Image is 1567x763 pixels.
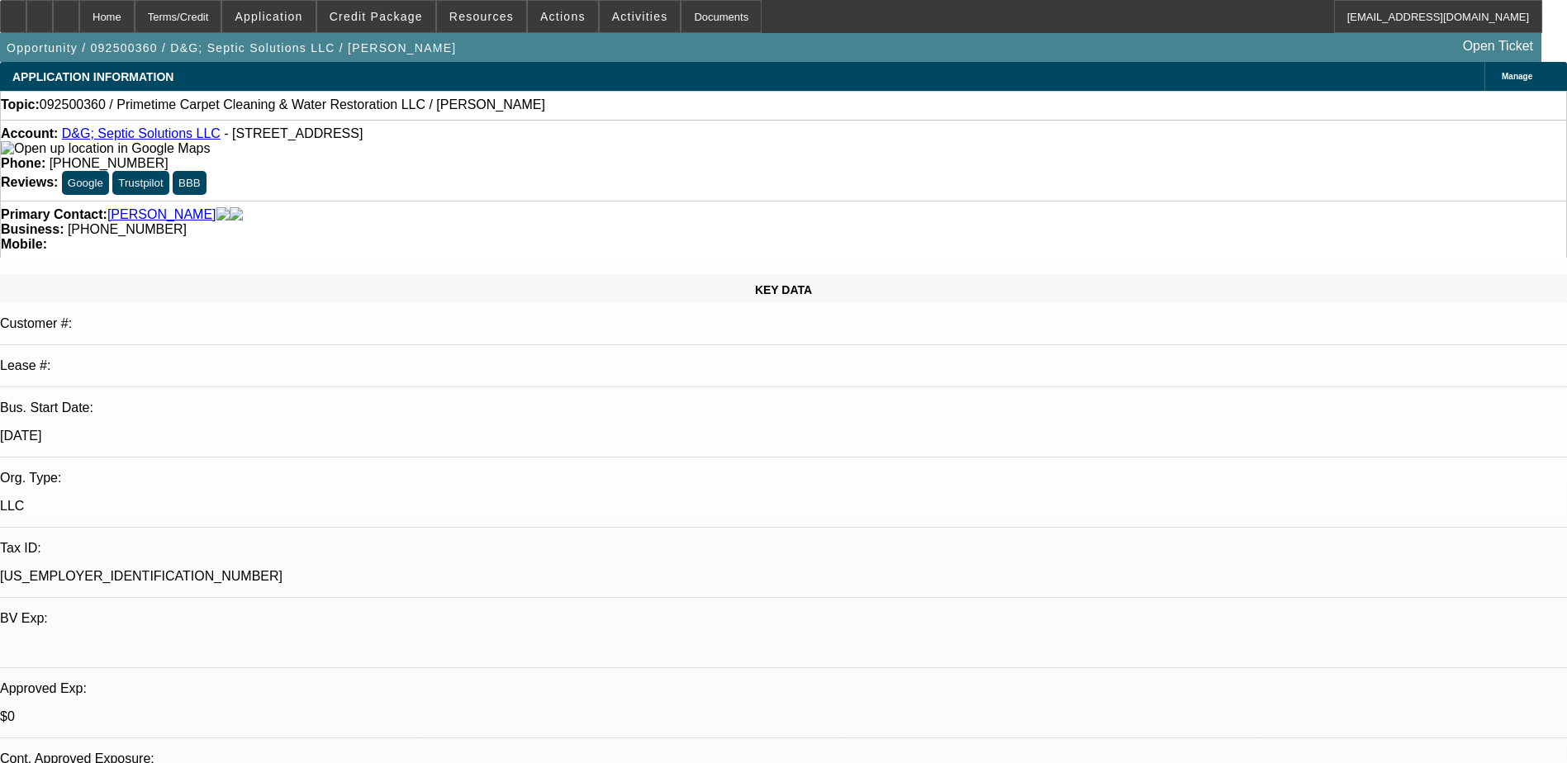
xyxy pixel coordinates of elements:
strong: Primary Contact: [1,207,107,222]
button: BBB [173,171,207,195]
span: Credit Package [330,10,423,23]
img: Open up location in Google Maps [1,141,210,156]
span: - [STREET_ADDRESS] [224,126,363,140]
span: [PHONE_NUMBER] [68,222,187,236]
a: [PERSON_NAME] [107,207,216,222]
span: Actions [540,10,586,23]
button: Activities [600,1,681,32]
span: Activities [612,10,668,23]
strong: Mobile: [1,237,47,251]
strong: Phone: [1,156,45,170]
span: 092500360 / Primetime Carpet Cleaning & Water Restoration LLC / [PERSON_NAME] [40,97,545,112]
a: D&G; Septic Solutions LLC [62,126,221,140]
button: Trustpilot [112,171,169,195]
button: Actions [528,1,598,32]
span: Opportunity / 092500360 / D&G; Septic Solutions LLC / [PERSON_NAME] [7,41,456,54]
span: KEY DATA [755,283,812,296]
strong: Topic: [1,97,40,112]
button: Application [222,1,315,32]
span: Resources [449,10,514,23]
img: facebook-icon.png [216,207,230,222]
span: APPLICATION INFORMATION [12,70,173,83]
strong: Reviews: [1,175,58,189]
button: Credit Package [317,1,435,32]
img: linkedin-icon.png [230,207,243,222]
a: View Google Maps [1,141,210,155]
span: Manage [1502,72,1532,81]
span: Application [235,10,302,23]
strong: Account: [1,126,58,140]
a: Open Ticket [1456,32,1540,60]
span: [PHONE_NUMBER] [50,156,169,170]
button: Resources [437,1,526,32]
button: Google [62,171,109,195]
strong: Business: [1,222,64,236]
